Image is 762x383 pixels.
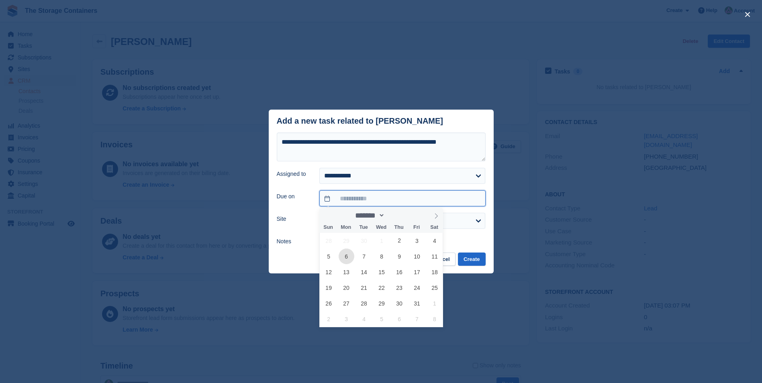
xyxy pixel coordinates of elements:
span: November 5, 2025 [374,311,390,327]
span: October 3, 2025 [409,233,425,249]
span: October 31, 2025 [409,295,425,311]
label: Due on [277,192,310,201]
span: October 19, 2025 [321,280,337,295]
button: Create [458,253,485,266]
span: November 1, 2025 [427,295,442,311]
span: October 9, 2025 [392,249,407,264]
span: November 8, 2025 [427,311,442,327]
span: October 6, 2025 [339,249,354,264]
span: October 8, 2025 [374,249,390,264]
span: October 2, 2025 [392,233,407,249]
span: October 4, 2025 [427,233,442,249]
select: Month [352,211,385,220]
label: Assigned to [277,170,310,178]
button: close [741,8,754,21]
span: November 7, 2025 [409,311,425,327]
span: October 5, 2025 [321,249,337,264]
span: October 20, 2025 [339,280,354,295]
span: November 6, 2025 [392,311,407,327]
span: October 23, 2025 [392,280,407,295]
span: October 22, 2025 [374,280,390,295]
span: October 11, 2025 [427,249,442,264]
span: Sat [425,225,443,230]
span: October 14, 2025 [356,264,372,280]
span: October 28, 2025 [356,295,372,311]
div: Add a new task related to [PERSON_NAME] [277,116,443,126]
span: Wed [372,225,390,230]
span: October 16, 2025 [392,264,407,280]
input: Year [385,211,410,220]
span: October 27, 2025 [339,295,354,311]
span: October 17, 2025 [409,264,425,280]
span: October 24, 2025 [409,280,425,295]
span: November 4, 2025 [356,311,372,327]
span: October 12, 2025 [321,264,337,280]
span: October 7, 2025 [356,249,372,264]
span: October 10, 2025 [409,249,425,264]
label: Notes [277,237,310,246]
span: Sun [319,225,337,230]
span: Thu [390,225,408,230]
span: October 30, 2025 [392,295,407,311]
span: October 21, 2025 [356,280,372,295]
span: October 26, 2025 [321,295,337,311]
span: October 29, 2025 [374,295,390,311]
span: Mon [337,225,355,230]
label: Site [277,215,310,223]
span: September 30, 2025 [356,233,372,249]
span: October 18, 2025 [427,264,442,280]
span: Fri [408,225,425,230]
span: November 2, 2025 [321,311,337,327]
span: Tue [355,225,372,230]
span: October 1, 2025 [374,233,390,249]
span: October 15, 2025 [374,264,390,280]
span: September 28, 2025 [321,233,337,249]
span: October 25, 2025 [427,280,442,295]
span: September 29, 2025 [339,233,354,249]
span: October 13, 2025 [339,264,354,280]
span: November 3, 2025 [339,311,354,327]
